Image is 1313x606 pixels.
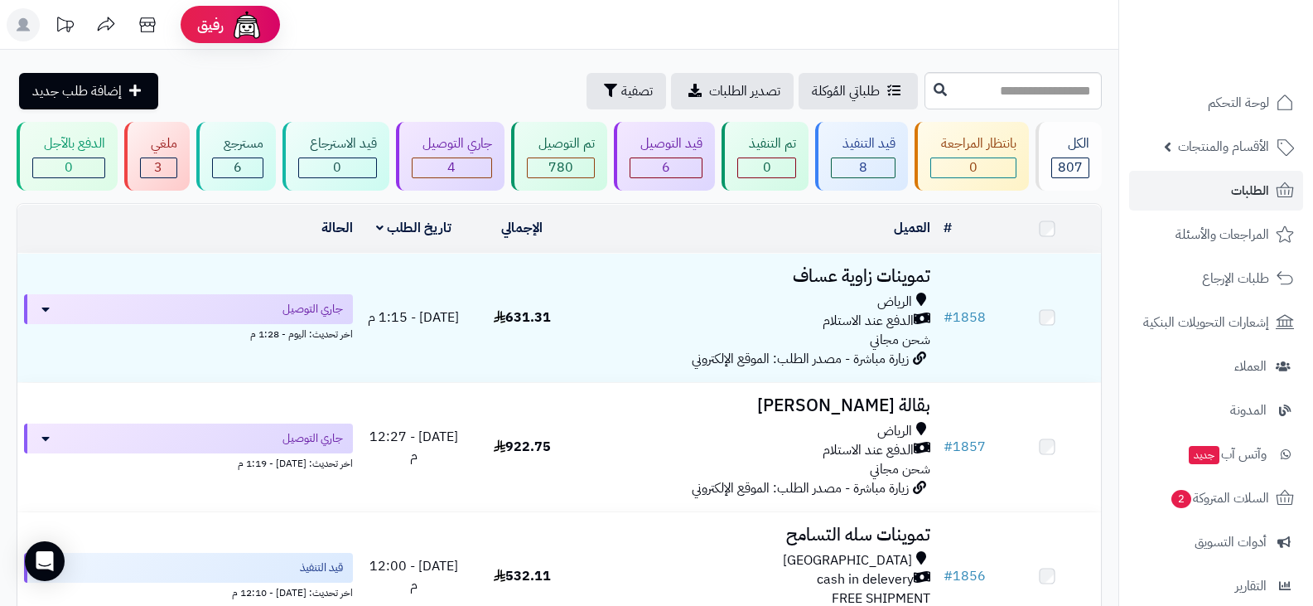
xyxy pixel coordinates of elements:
div: الدفع بالآجل [32,134,105,153]
span: cash in delevery [817,570,914,589]
a: المراجعات والأسئلة [1129,215,1303,255]
a: العملاء [1129,347,1303,386]
div: 6 [213,158,263,177]
a: الحالة [321,218,353,238]
a: العميل [894,218,930,238]
span: # [944,437,953,457]
a: لوحة التحكم [1129,83,1303,123]
a: تحديثات المنصة [44,8,85,46]
div: 6 [630,158,702,177]
span: جاري التوصيل [282,301,343,318]
div: قيد التوصيل [630,134,703,153]
div: الكل [1051,134,1089,153]
span: شحن مجاني [870,330,930,350]
a: إشعارات التحويلات البنكية [1129,303,1303,342]
div: ملغي [140,134,178,153]
a: قيد التنفيذ 8 [812,122,911,191]
div: مسترجع [212,134,263,153]
span: 6 [662,158,670,177]
span: 922.75 [494,437,551,457]
span: [DATE] - 12:27 م [369,427,458,466]
span: زيارة مباشرة - مصدر الطلب: الموقع الإلكتروني [692,349,909,369]
span: 780 [548,158,573,177]
a: طلبات الإرجاع [1129,259,1303,298]
span: طلباتي المُوكلة [812,81,880,101]
a: أدوات التسويق [1129,522,1303,562]
span: 807 [1058,158,1083,177]
div: 8 [832,158,895,177]
div: 0 [299,158,376,177]
span: رفيق [197,15,224,35]
div: قيد الاسترجاع [298,134,377,153]
a: قيد التوصيل 6 [611,122,719,191]
span: المدونة [1230,399,1267,422]
span: 532.11 [494,566,551,586]
div: 0 [931,158,1016,177]
span: الدفع عند الاستلام [823,441,914,460]
button: تصفية [587,73,666,109]
span: زيارة مباشرة - مصدر الطلب: الموقع الإلكتروني [692,478,909,498]
span: 0 [65,158,73,177]
span: 4 [447,158,456,177]
span: 0 [969,158,978,177]
a: #1858 [944,308,986,327]
a: بانتظار المراجعة 0 [911,122,1033,191]
span: الأقسام والمنتجات [1178,135,1269,158]
span: الدفع عند الاستلام [823,312,914,331]
span: التقارير [1235,574,1267,598]
img: ai-face.png [230,8,263,41]
a: الدفع بالآجل 0 [13,122,121,191]
a: #1857 [944,437,986,457]
div: Open Intercom Messenger [25,541,65,581]
span: 631.31 [494,308,551,327]
div: تم التنفيذ [737,134,796,153]
div: 4 [413,158,492,177]
span: [GEOGRAPHIC_DATA] [783,551,912,570]
span: [DATE] - 1:15 م [368,308,459,327]
h3: تموينات زاوية عساف [583,267,931,286]
span: الطلبات [1231,179,1269,202]
a: مسترجع 6 [193,122,279,191]
span: أدوات التسويق [1195,531,1267,554]
a: ملغي 3 [121,122,194,191]
span: [DATE] - 12:00 م [369,556,458,595]
span: شحن مجاني [870,459,930,479]
span: 3 [154,158,162,177]
div: بانتظار المراجعة [930,134,1017,153]
div: قيد التنفيذ [831,134,895,153]
a: تصدير الطلبات [671,73,794,109]
a: المدونة [1129,390,1303,430]
span: إشعارات التحويلات البنكية [1143,311,1269,334]
span: 8 [859,158,867,177]
span: طلبات الإرجاع [1202,267,1269,290]
span: لوحة التحكم [1208,91,1269,114]
a: #1856 [944,566,986,586]
div: جاري التوصيل [412,134,493,153]
a: # [944,218,952,238]
h3: تموينات سله التسامح [583,526,931,545]
div: اخر تحديث: [DATE] - 12:10 م [24,583,353,600]
a: قيد الاسترجاع 0 [279,122,393,191]
h3: بقالة [PERSON_NAME] [583,396,931,415]
div: 0 [738,158,795,177]
img: logo-2.png [1200,45,1297,80]
span: 2 [1171,490,1191,508]
a: الطلبات [1129,171,1303,211]
span: العملاء [1234,355,1267,378]
span: جاري التوصيل [282,430,343,447]
a: تم التنفيذ 0 [718,122,812,191]
span: وآتس آب [1187,443,1267,466]
span: 6 [234,158,242,177]
div: 780 [528,158,594,177]
a: تاريخ الطلب [376,218,451,238]
div: تم التوصيل [527,134,595,153]
a: التقارير [1129,566,1303,606]
div: اخر تحديث: [DATE] - 1:19 م [24,453,353,471]
a: تم التوصيل 780 [508,122,611,191]
a: إضافة طلب جديد [19,73,158,109]
span: السلات المتروكة [1170,487,1269,510]
span: جديد [1189,446,1219,464]
a: جاري التوصيل 4 [393,122,509,191]
a: طلباتي المُوكلة [799,73,918,109]
div: اخر تحديث: اليوم - 1:28 م [24,324,353,342]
